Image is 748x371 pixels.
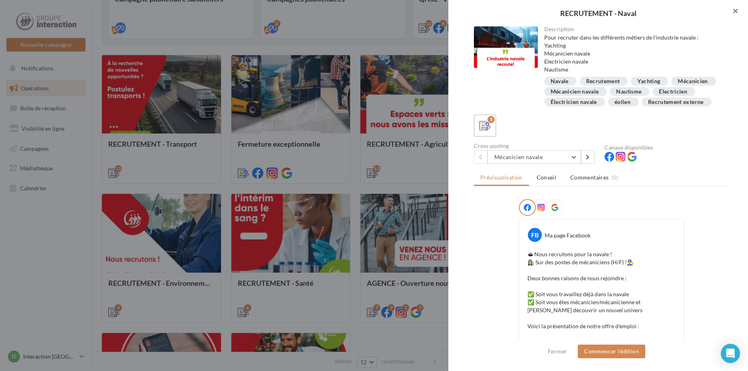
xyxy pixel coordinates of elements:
[545,347,570,356] button: Fermer
[612,174,619,181] span: (0)
[678,78,708,84] div: Mécanicien
[544,26,723,32] div: Description
[615,99,631,105] div: éolien
[551,99,597,105] div: Électricien navale
[474,143,598,149] div: Cross-posting
[528,228,542,242] div: FB
[537,174,556,181] span: Conseil
[586,78,620,84] div: Recrutement
[551,78,569,84] div: Navale
[461,10,735,17] div: RECRUTEMENT - Naval
[578,345,645,358] button: Commencer l'édition
[570,174,609,182] span: Commentaires
[487,116,495,123] div: 5
[616,89,641,95] div: Nautisme
[659,89,687,95] div: Électricien
[551,89,599,95] div: Mécanicien navale
[648,99,704,105] div: Recrutement externe
[487,150,581,164] button: Mécanicien navale
[721,344,740,363] div: Open Intercom Messenger
[544,34,723,74] div: Pour recruter dans les différents métiers de l'industrie navale : Yachting Mécanicien navale Elec...
[637,78,660,84] div: Yachting
[545,231,591,239] div: Ma page Facebook
[605,145,729,150] div: Canaux disponibles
